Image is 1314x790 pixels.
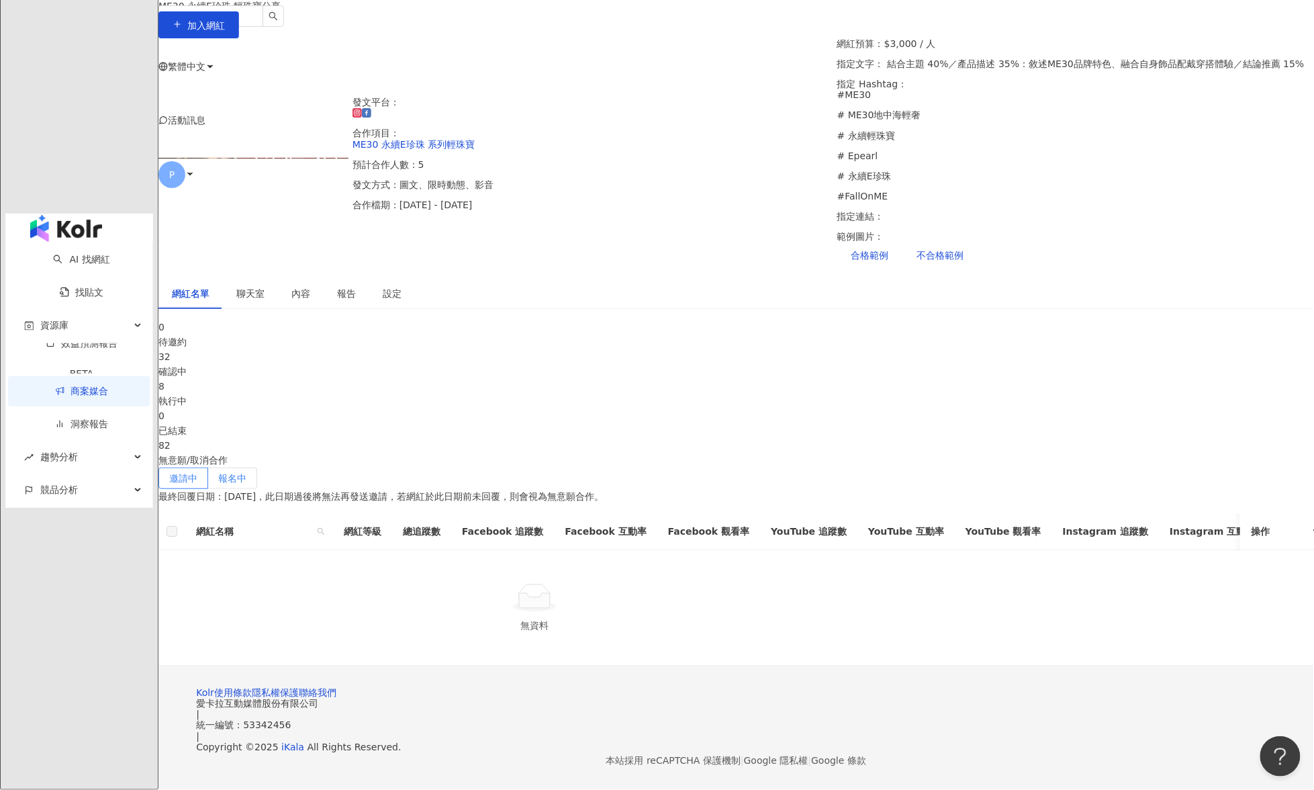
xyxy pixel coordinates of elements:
[158,379,1314,394] div: 8
[214,687,252,698] a: 使用條款
[40,442,78,472] span: 趨勢分析
[252,687,299,698] a: 隱私權保護
[55,386,109,396] a: 商案媒合
[353,97,829,118] p: 發文平台：
[851,250,889,261] span: 合格範例
[158,349,1314,364] div: 32
[554,513,657,550] th: Facebook 互動率
[196,719,1276,730] div: 統一編號：53342456
[158,11,239,38] button: 加入網紅
[187,20,225,31] span: 加入網紅
[158,1,281,11] span: ME30 永續E珍珠 輕珠寶分享
[158,438,1314,453] div: 82
[158,364,1314,379] div: 確認中
[175,618,894,633] div: 無資料
[837,109,1314,120] p: # ME30地中海輕奢
[158,489,1314,504] p: 最終回覆日期：[DATE]，此日期過後將無法再發送邀請，若網紅於此日期前未回覆，則會視為無意願合作。
[269,11,278,21] span: search
[837,79,1314,202] p: 指定 Hashtag：
[24,338,139,389] a: 效益預測報告BETA
[337,286,356,301] div: 報告
[837,38,1314,49] p: 網紅預算：$3,000 / 人
[1052,513,1159,550] th: Instagram 追蹤數
[196,698,1276,709] div: 愛卡拉互動媒體股份有限公司
[1159,513,1266,550] th: Instagram 互動率
[451,513,554,550] th: Facebook 追蹤數
[744,755,808,766] a: Google 隱私權
[169,167,175,182] span: P
[196,709,199,719] span: |
[837,150,1314,161] p: # Epearl
[154,158,348,159] img: ME30 永續E珍珠 系列輕珠寶
[353,159,829,170] p: 預計合作人數：5
[196,742,1276,752] div: Copyright © 2025 All Rights Reserved.
[168,115,205,126] span: 活動訊息
[158,335,1314,349] div: 待邀約
[760,513,857,550] th: YouTube 追蹤數
[857,513,955,550] th: YouTube 互動率
[236,289,265,298] span: 聊天室
[317,527,325,535] span: search
[903,242,978,269] button: 不合格範例
[53,254,109,265] a: searchAI 找網紅
[955,513,1052,550] th: YouTube 觀看率
[196,524,312,539] span: 網紅名稱
[169,473,197,484] span: 邀請中
[30,215,102,242] img: logo
[808,755,812,766] span: |
[291,286,310,301] div: 內容
[196,731,199,742] span: |
[333,513,392,550] th: 網紅等級
[353,128,829,149] p: 合作項目：
[811,755,866,766] a: Google 條款
[657,513,760,550] th: Facebook 觀看率
[837,211,1314,222] p: 指定連結：
[218,473,246,484] span: 報名中
[1260,736,1301,777] iframe: Help Scout Beacon - Open
[24,453,34,462] span: rise
[392,513,451,550] th: 總追蹤數
[606,752,866,769] span: 本站採用 reCAPTCHA 保護機制
[837,89,1314,100] p: #ME30
[40,475,78,505] span: 競品分析
[837,130,1314,141] p: # 永續輕珠寶
[172,286,209,301] div: 網紅名單
[196,687,214,698] a: Kolr
[158,394,1314,408] div: 執行中
[314,521,328,541] span: search
[40,310,68,341] span: 資源庫
[741,755,744,766] span: |
[158,320,1314,335] div: 0
[158,453,1314,468] div: 無意願/取消合作
[353,179,829,190] p: 發文方式：圖文、限時動態、影音
[55,419,109,429] a: 洞察報告
[158,408,1314,423] div: 0
[837,58,1314,69] p: 指定文字： 結合主題 40%／產品描述 35%：敘述ME30品牌特色、融合自身飾品配戴穿搭體驗／結論推薦 15%
[60,287,104,298] a: 找貼文
[383,286,402,301] div: 設定
[1240,513,1314,550] th: 操作
[281,742,304,752] a: iKala
[917,250,964,261] span: 不合格範例
[353,139,475,150] a: ME30 永續E珍珠 系列輕珠寶
[837,231,1314,269] p: 範例圖片：
[837,242,903,269] button: 合格範例
[353,200,829,210] p: 合作檔期：[DATE] - [DATE]
[837,191,1314,202] p: #FallOnME
[837,171,1314,181] p: # 永續E珍珠
[299,687,336,698] a: 聯絡我們
[158,423,1314,438] div: 已結束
